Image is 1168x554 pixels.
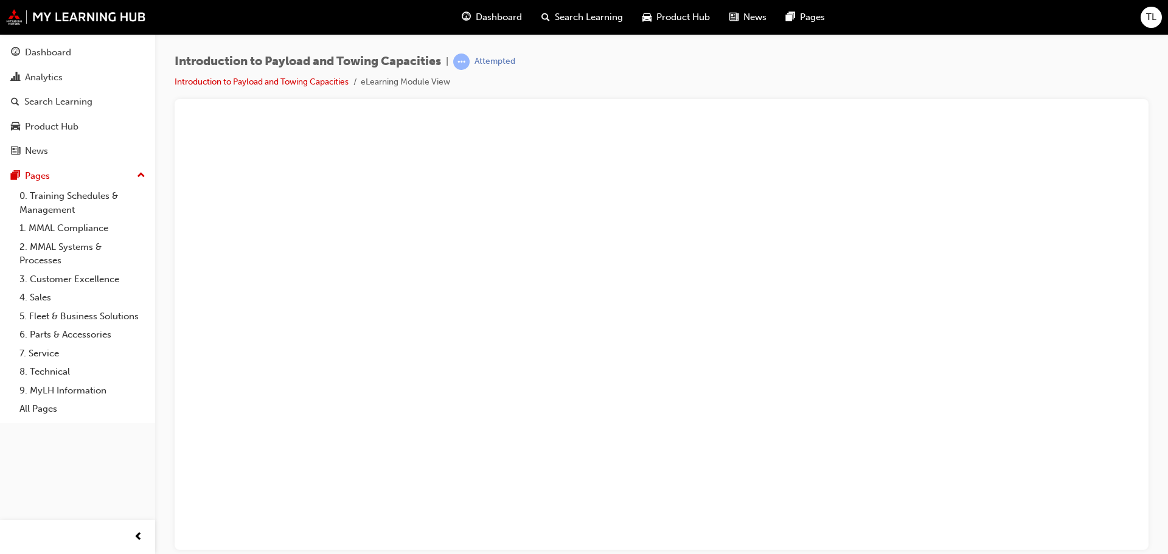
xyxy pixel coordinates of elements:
div: Product Hub [25,120,78,134]
span: learningRecordVerb_ATTEMPT-icon [453,54,470,70]
a: search-iconSearch Learning [532,5,633,30]
span: guage-icon [11,47,20,58]
span: | [446,55,448,69]
button: Pages [5,165,150,187]
a: Dashboard [5,41,150,64]
a: 6. Parts & Accessories [15,325,150,344]
span: Pages [800,10,825,24]
span: guage-icon [462,10,471,25]
button: TL [1141,7,1162,28]
a: 8. Technical [15,362,150,381]
span: Search Learning [555,10,623,24]
div: Dashboard [25,46,71,60]
span: up-icon [137,168,145,184]
div: Analytics [25,71,63,85]
span: car-icon [642,10,652,25]
span: Introduction to Payload and Towing Capacities [175,55,441,69]
a: 1. MMAL Compliance [15,219,150,238]
span: search-icon [541,10,550,25]
span: pages-icon [786,10,795,25]
a: 2. MMAL Systems & Processes [15,238,150,270]
span: Product Hub [656,10,710,24]
div: News [25,144,48,158]
a: pages-iconPages [776,5,835,30]
span: car-icon [11,122,20,133]
a: News [5,140,150,162]
span: pages-icon [11,171,20,182]
span: prev-icon [134,530,143,545]
a: 0. Training Schedules & Management [15,187,150,219]
a: 9. MyLH Information [15,381,150,400]
span: chart-icon [11,72,20,83]
li: eLearning Module View [361,75,450,89]
span: Dashboard [476,10,522,24]
a: Introduction to Payload and Towing Capacities [175,77,349,87]
span: News [743,10,766,24]
a: All Pages [15,400,150,418]
div: Pages [25,169,50,183]
span: news-icon [729,10,739,25]
div: Search Learning [24,95,92,109]
a: 3. Customer Excellence [15,270,150,289]
a: Product Hub [5,116,150,138]
a: news-iconNews [720,5,776,30]
a: Analytics [5,66,150,89]
a: car-iconProduct Hub [633,5,720,30]
a: Search Learning [5,91,150,113]
a: 5. Fleet & Business Solutions [15,307,150,326]
button: DashboardAnalyticsSearch LearningProduct HubNews [5,39,150,165]
span: news-icon [11,146,20,157]
a: guage-iconDashboard [452,5,532,30]
a: 7. Service [15,344,150,363]
div: Attempted [474,56,515,68]
a: 4. Sales [15,288,150,307]
span: search-icon [11,97,19,108]
span: TL [1146,10,1156,24]
img: mmal [6,9,146,25]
